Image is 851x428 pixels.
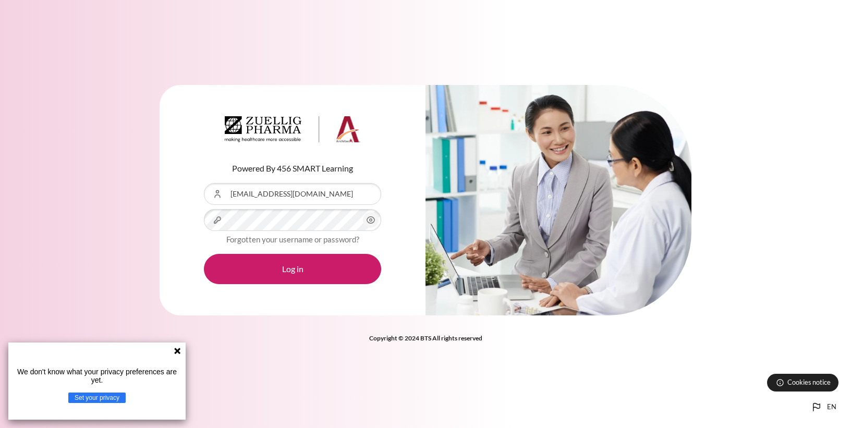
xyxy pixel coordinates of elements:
strong: Copyright © 2024 BTS All rights reserved [369,334,482,342]
a: Forgotten your username or password? [226,235,359,244]
p: Powered By 456 SMART Learning [204,162,381,175]
span: Cookies notice [787,377,831,387]
button: Cookies notice [767,374,838,392]
button: Set your privacy [68,393,126,403]
a: Architeck [225,116,360,146]
button: Languages [806,397,841,418]
span: en [827,402,836,412]
img: Architeck [225,116,360,142]
input: Username or Email Address [204,183,381,205]
button: Log in [204,254,381,284]
p: We don't know what your privacy preferences are yet. [13,368,181,384]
